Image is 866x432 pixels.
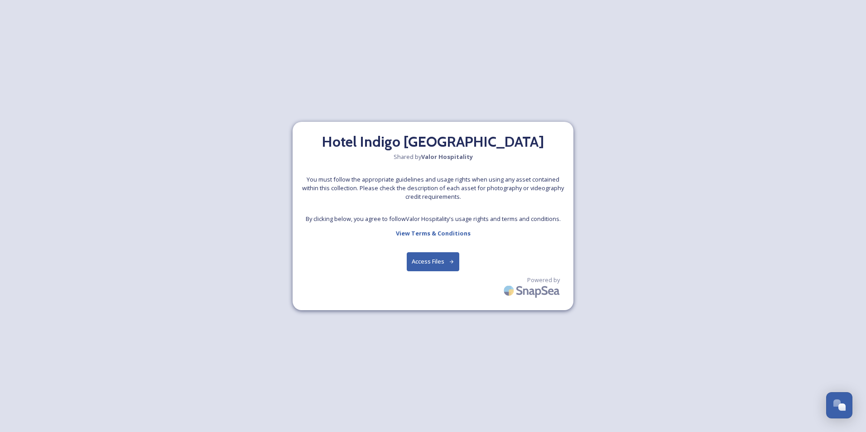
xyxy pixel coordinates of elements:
span: You must follow the appropriate guidelines and usage rights when using any asset contained within... [302,175,564,202]
strong: View Terms & Conditions [396,229,471,237]
span: Shared by [394,153,473,161]
span: By clicking below, you agree to follow Valor Hospitality 's usage rights and terms and conditions. [306,215,561,223]
img: SnapSea Logo [501,280,564,301]
span: Powered by [527,276,560,284]
button: Open Chat [826,392,852,418]
strong: Valor Hospitality [421,153,473,161]
button: Access Files [407,252,460,271]
h2: Hotel Indigo [GEOGRAPHIC_DATA] [322,131,544,153]
a: View Terms & Conditions [396,228,471,239]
